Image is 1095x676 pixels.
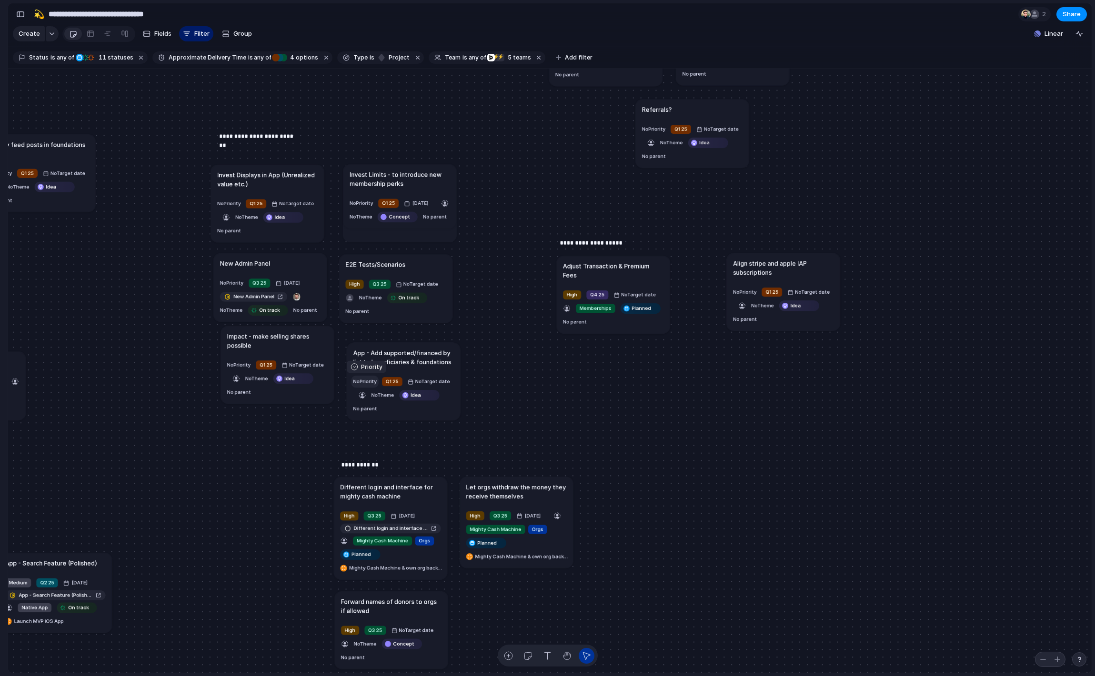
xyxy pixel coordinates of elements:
button: On track [55,601,99,613]
span: is [248,53,253,62]
span: High [345,626,355,634]
button: No parent [731,313,759,325]
button: NoPriority [225,359,252,371]
span: No Theme [359,294,382,300]
span: Q3 25 [252,279,266,287]
button: Native App [16,601,53,613]
h1: App - Add supported/financed by list to beneficiaries & foundations [353,348,454,366]
button: Q1 25 [380,375,404,387]
button: No parent [640,150,668,162]
span: No Target date [621,291,656,298]
button: NoTheme [218,304,245,316]
span: Create [19,29,40,39]
button: No parent [352,403,379,415]
span: Group [233,29,252,39]
button: No parent [681,68,708,80]
button: isany of [461,52,488,63]
button: [DATE] [402,197,432,209]
span: Q1 25 [21,169,34,177]
span: Q3 25 [367,512,381,519]
button: NoTarget date [612,288,658,300]
button: Launch MVP iOS App [3,615,65,627]
span: 2 [1042,10,1049,19]
button: NoPriority [215,198,242,209]
span: No parent [346,308,370,314]
span: Idea [46,183,56,190]
button: Create [13,26,45,41]
span: Different login and interface for mighty cash machine [354,525,428,532]
h1: E2E Tests/Scenarios [346,260,405,269]
button: Concept [376,211,420,223]
button: Filter [179,26,213,41]
span: No parent [733,316,757,322]
span: No Target date [403,280,438,288]
span: Q1 25 [382,199,395,207]
button: NoTheme [357,292,384,304]
button: Q1 25 [254,359,278,371]
span: is [462,53,467,62]
span: [DATE] [523,511,543,520]
button: NoTarget date [785,286,832,298]
span: No Theme [235,214,258,220]
span: Mighty Cash Machine [470,526,522,533]
button: Q3 25 [362,510,387,522]
span: [DATE] [411,199,431,208]
button: Q3 25 [367,278,392,290]
span: No Theme [751,302,774,308]
span: Filter [194,29,210,39]
button: NoTarget date [406,375,452,387]
button: Add filter [550,51,598,64]
span: Team [445,53,461,62]
span: No Target date [50,169,85,177]
button: NoTheme [5,180,31,192]
button: Mighty Cash MachineOrgs [351,535,436,547]
span: No Theme [7,183,30,189]
button: Idea [686,137,730,149]
span: Q1 25 [250,200,262,207]
div: 💫 [34,8,44,20]
span: [DATE] [282,278,302,288]
span: any of [253,53,271,62]
span: No Priority [353,378,377,384]
span: On track [399,294,420,301]
button: Memberships [574,302,617,314]
button: No parent [291,304,319,316]
button: isany of [49,52,76,63]
button: Group [217,26,257,41]
span: Priority [361,363,382,371]
span: is [370,53,374,62]
span: options [287,53,318,62]
span: High [470,512,481,519]
button: Q1 25 [376,197,401,209]
span: No Theme [372,392,394,398]
span: [DATE] [397,511,417,520]
span: On track [68,604,89,611]
button: 💫 [31,7,47,22]
span: No parent [423,213,447,219]
span: No Target date [399,626,434,634]
button: Idea [271,372,315,384]
span: Orgs [532,526,543,533]
button: Q4 25 [584,288,610,300]
button: NoPriority [352,375,379,387]
button: No parent [215,225,243,237]
button: Planned [338,548,382,560]
button: NoPriority [640,123,667,135]
span: Q1 25 [674,125,687,132]
span: Q3 25 [373,280,387,288]
button: [DATE] [514,509,545,521]
button: On track [385,292,429,304]
button: Mighty Cash Machine & own org back-end [338,562,445,574]
span: Add filter [565,53,593,62]
button: No parent [225,386,253,398]
span: Q1 25 [386,378,399,385]
button: Share [1056,7,1087,21]
button: is [368,52,376,63]
span: No parent [353,405,377,411]
button: Planned [619,302,663,314]
button: Medium [3,577,33,588]
span: Orgs [419,537,430,544]
span: No Priority [227,361,251,368]
button: Q1 25 [760,286,784,298]
button: NoTheme [352,637,379,649]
